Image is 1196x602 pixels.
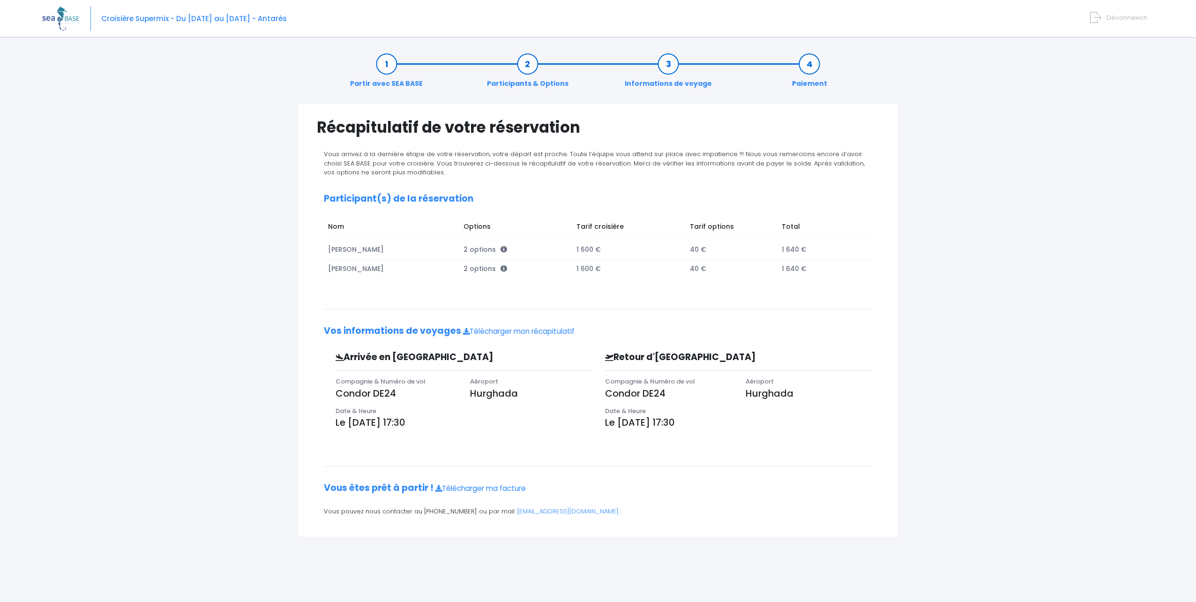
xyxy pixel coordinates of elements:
[746,386,872,400] p: Hurghada
[435,483,526,493] a: Télécharger ma facture
[463,264,507,273] span: 2 options
[336,377,426,386] span: Compagnie & Numéro de vol
[324,507,873,516] p: Vous pouvez nous contacter au [PHONE_NUMBER] ou par mail :
[324,150,865,177] span: Vous arrivez à la dernière étape de votre réservation, votre départ est proche. Toute l’équipe vo...
[336,386,456,400] p: Condor DE24
[605,377,695,386] span: Compagnie & Numéro de vol
[605,406,646,415] span: Date & Heure
[470,377,498,386] span: Aéroport
[336,415,591,429] p: Le [DATE] 17:30
[605,415,873,429] p: Le [DATE] 17:30
[1106,13,1147,22] span: Déconnexion
[572,259,686,278] td: 1 600 €
[459,217,572,240] td: Options
[317,118,880,136] h1: Récapitulatif de votre réservation
[324,194,873,204] h2: Participant(s) de la réservation
[324,259,459,278] td: [PERSON_NAME]
[685,259,777,278] td: 40 €
[685,240,777,260] td: 40 €
[777,240,863,260] td: 1 640 €
[101,14,287,23] span: Croisière Supermix - Du [DATE] au [DATE] - Antarès
[501,245,507,254] span: <p style='text-align:left; padding : 10px; padding-bottom:0; margin-bottom:10px'> - Bloc 15L alu ...
[324,217,459,240] td: Nom
[463,326,575,336] a: Télécharger mon récapitulatif
[324,326,873,337] h2: Vos informations de voyages
[501,264,507,273] span: <p style='text-align:left; padding : 10px; padding-bottom:0; margin-bottom:10px'> - Bloc 15L alu ...
[572,217,686,240] td: Tarif croisière
[777,259,863,278] td: 1 640 €
[329,352,531,363] h3: Arrivée en [GEOGRAPHIC_DATA]
[620,59,717,89] a: Informations de voyage
[746,377,774,386] span: Aéroport
[463,245,507,254] span: 2 options
[482,59,573,89] a: Participants & Options
[324,483,873,494] h2: Vous êtes prêt à partir !
[517,507,619,516] a: [EMAIL_ADDRESS][DOMAIN_NAME]
[787,59,832,89] a: Paiement
[605,386,732,400] p: Condor DE24
[598,352,809,363] h3: Retour d'[GEOGRAPHIC_DATA]
[470,386,591,400] p: Hurghada
[685,217,777,240] td: Tarif options
[324,240,459,260] td: [PERSON_NAME]
[336,406,376,415] span: Date & Heure
[345,59,427,89] a: Partir avec SEA BASE
[777,217,863,240] td: Total
[572,240,686,260] td: 1 600 €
